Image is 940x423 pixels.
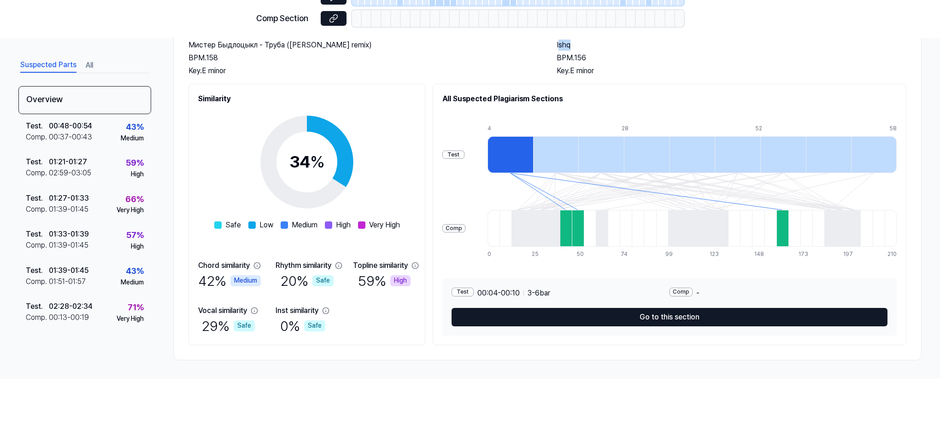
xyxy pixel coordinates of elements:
[292,220,317,231] span: Medium
[557,40,906,51] h2: Ishq
[125,193,144,206] div: 66 %
[49,168,91,179] div: 02:59 - 03:05
[49,204,88,215] div: 01:39 - 01:45
[131,242,144,251] div: High
[755,125,801,133] div: 52
[621,250,633,258] div: 74
[532,250,544,258] div: 25
[488,250,499,258] div: 0
[188,52,538,64] div: BPM. 158
[889,125,897,133] div: 58
[126,229,144,242] div: 57 %
[670,288,693,296] div: Comp
[26,168,49,179] div: Comp .
[126,156,144,170] div: 59 %
[26,312,49,323] div: Comp .
[126,265,144,278] div: 43 %
[670,288,887,299] div: -
[26,156,49,168] div: Test .
[799,250,811,258] div: 173
[198,305,247,316] div: Vocal similarity
[26,229,49,240] div: Test .
[336,220,351,231] span: High
[754,250,766,258] div: 148
[121,134,144,143] div: Medium
[26,204,49,215] div: Comp .
[276,260,331,271] div: Rhythm similarity
[843,250,855,258] div: 197
[452,288,474,296] div: Test
[622,125,667,133] div: 28
[49,240,88,251] div: 01:39 - 01:45
[26,193,49,204] div: Test .
[126,121,144,134] div: 43 %
[49,229,89,240] div: 01:33 - 01:39
[442,224,465,233] div: Comp
[665,250,677,258] div: 99
[86,58,93,73] button: All
[26,240,49,251] div: Comp .
[230,275,261,286] div: Medium
[304,320,325,331] div: Safe
[710,250,722,258] div: 123
[128,301,144,314] div: 71 %
[198,260,250,271] div: Chord similarity
[198,93,416,104] h2: Similarity
[557,65,906,76] div: Key. E minor
[310,152,325,172] span: %
[49,265,88,276] div: 01:39 - 01:45
[188,40,538,51] h2: Мистер Быдлоцыкл - Труба ([PERSON_NAME] remix)
[276,305,318,316] div: Inst similarity
[198,271,261,290] div: 42 %
[49,121,92,132] div: 00:48 - 00:54
[20,58,76,73] button: Suspected Parts
[49,193,89,204] div: 01:27 - 01:33
[442,93,897,104] h2: All Suspected Plagiarism Sections
[188,65,538,76] div: Key. E minor
[442,151,464,159] div: Test
[225,220,241,231] span: Safe
[121,278,144,287] div: Medium
[557,52,906,64] div: BPM. 156
[281,271,334,290] div: 20 %
[202,316,255,336] div: 29 %
[234,320,255,331] div: Safe
[452,308,887,326] button: Go to this section
[488,125,533,133] div: 4
[259,220,273,231] span: Low
[49,301,93,312] div: 02:28 - 02:34
[117,314,144,324] div: Very High
[18,86,151,114] div: Overview
[26,121,49,132] div: Test .
[256,12,315,25] div: Comp Section
[358,271,411,290] div: 59 %
[312,275,334,286] div: Safe
[49,312,89,323] div: 00:13 - 00:19
[477,288,520,299] span: 00:04 - 00:10
[26,265,49,276] div: Test .
[390,275,411,286] div: High
[26,276,49,287] div: Comp .
[49,132,92,143] div: 00:37 - 00:43
[528,288,550,299] span: 3 - 6 bar
[353,260,408,271] div: Topline similarity
[26,132,49,143] div: Comp .
[26,301,49,312] div: Test .
[280,316,325,336] div: 0 %
[289,150,325,174] div: 34
[117,206,144,215] div: Very High
[576,250,588,258] div: 50
[49,276,86,287] div: 01:51 - 01:57
[131,170,144,179] div: High
[887,250,897,258] div: 210
[369,220,400,231] span: Very High
[49,156,87,168] div: 01:21 - 01:27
